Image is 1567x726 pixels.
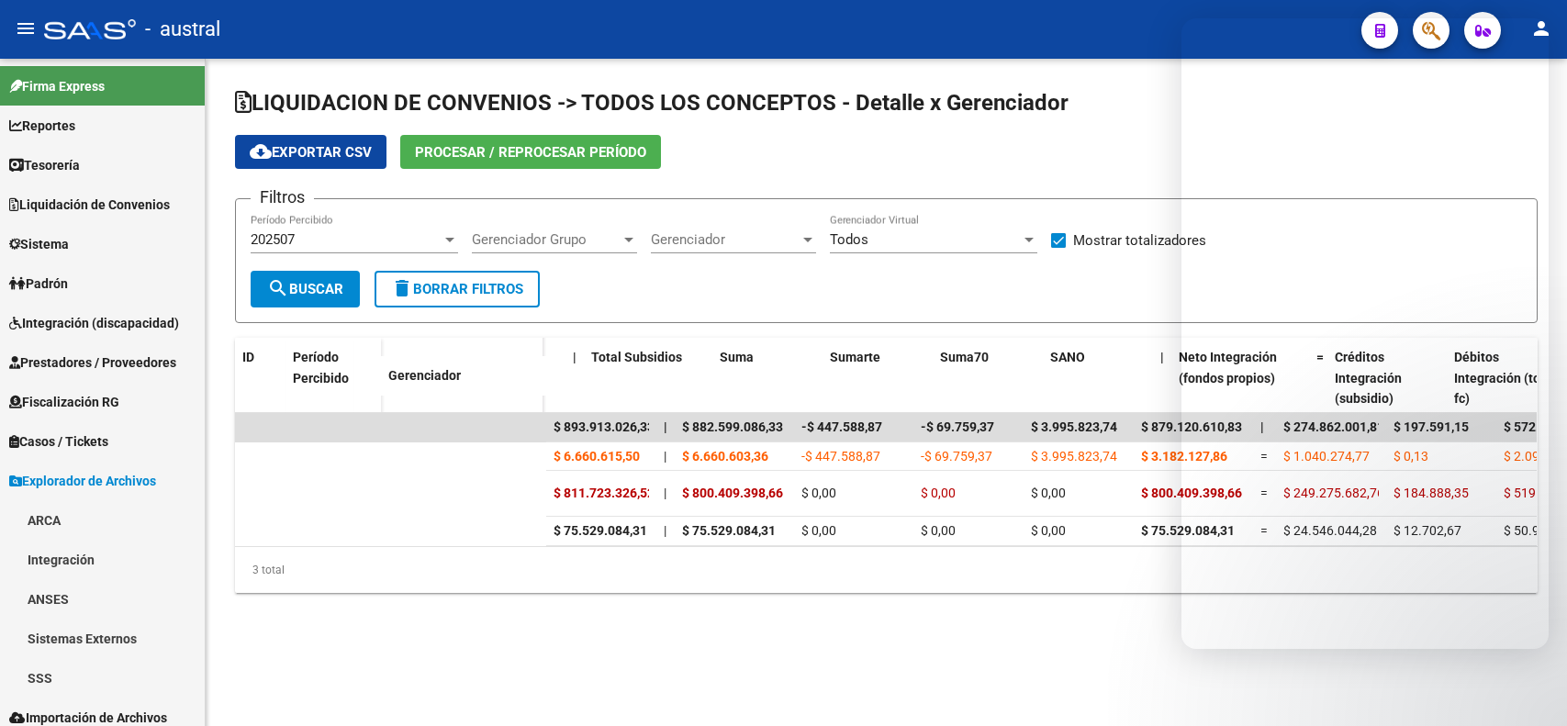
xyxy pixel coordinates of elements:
span: $ 893.913.026,33 [554,419,655,434]
span: $ 800.409.398,66 [682,486,783,500]
span: | [1160,350,1164,364]
span: $ 3.995.823,74 [1031,449,1117,464]
span: Neto Integración (fondos propios) [1179,350,1277,385]
span: Explorador de Archivos [9,471,156,491]
button: Procesar / Reprocesar período [400,135,661,169]
span: 202507 [251,231,295,248]
span: Gerenciador [651,231,800,248]
span: SANO [1050,350,1085,364]
mat-icon: cloud_download [250,140,272,162]
span: $ 879.120.610,83 [1141,419,1242,434]
datatable-header-cell: ID [235,338,285,415]
datatable-header-cell: Total Subsidios [584,338,694,419]
span: Liquidación de Convenios [9,195,170,215]
span: | [664,486,666,500]
span: Tesorería [9,155,80,175]
span: $ 75.529.084,31 [554,523,647,538]
span: Suma70 [940,350,989,364]
span: Prestadores / Proveedores [9,352,176,373]
span: | [664,449,666,464]
button: Exportar CSV [235,135,386,169]
span: Integración (discapacidad) [9,313,179,333]
span: Sistema [9,234,69,254]
span: $ 0,00 [1031,486,1066,500]
span: $ 882.599.086,33 [682,419,783,434]
span: Suma [720,350,754,364]
datatable-header-cell: | [1153,338,1171,419]
span: Gerenciador Grupo [472,231,621,248]
span: Padrón [9,274,68,294]
span: Buscar [267,281,343,297]
span: Gerenciador [388,368,461,383]
div: 3 total [235,547,1538,593]
span: Mostrar totalizadores [1073,229,1206,251]
span: $ 75.529.084,31 [682,523,776,538]
button: Borrar Filtros [375,271,540,307]
span: $ 0,00 [1031,523,1066,538]
span: $ 6.660.603,36 [682,449,768,464]
datatable-header-cell: Suma [712,338,823,419]
span: -$ 69.759,37 [921,449,992,464]
span: $ 811.723.326,52 [554,486,655,500]
span: Período Percibido [293,350,349,385]
span: $ 3.995.823,74 [1031,419,1117,434]
span: Procesar / Reprocesar período [415,144,646,161]
mat-icon: menu [15,17,37,39]
span: Reportes [9,116,75,136]
datatable-header-cell: Gerenciador [381,356,546,396]
span: -$ 447.588,87 [801,419,882,434]
span: Todos [830,231,868,248]
span: LIQUIDACION DE CONVENIOS -> TODOS LOS CONCEPTOS - Detalle x Gerenciador [235,90,1069,116]
span: $ 0,00 [801,523,836,538]
span: $ 0,00 [921,486,956,500]
span: $ 0,00 [921,523,956,538]
span: $ 3.182.127,86 [1141,449,1227,464]
span: - austral [145,9,220,50]
span: | [664,419,667,434]
datatable-header-cell: | [565,338,584,419]
span: Firma Express [9,76,105,96]
span: Sumarte [830,350,880,364]
iframe: Intercom live chat [1505,664,1549,708]
span: Exportar CSV [250,144,372,161]
datatable-header-cell: Período Percibido [285,338,354,415]
datatable-header-cell: Suma70 [933,338,1043,419]
span: Casos / Tickets [9,431,108,452]
span: $ 6.660.615,50 [554,449,640,464]
span: $ 800.409.398,66 [1141,486,1242,500]
span: ID [242,350,254,364]
span: Fiscalización RG [9,392,119,412]
span: $ 75.529.084,31 [1141,523,1235,538]
span: -$ 447.588,87 [801,449,880,464]
h3: Filtros [251,184,314,210]
span: $ 0,00 [801,486,836,500]
span: | [664,523,666,538]
span: | [573,350,576,364]
mat-icon: search [267,277,289,299]
datatable-header-cell: SANO [1043,338,1153,419]
span: Total Subsidios [591,350,682,364]
iframe: Intercom live chat [1181,18,1549,649]
mat-icon: delete [391,277,413,299]
datatable-header-cell: Sumarte [823,338,933,419]
span: -$ 69.759,37 [921,419,994,434]
datatable-header-cell: Neto Integración (fondos propios) [1171,338,1309,419]
button: Buscar [251,271,360,307]
span: Borrar Filtros [391,281,523,297]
